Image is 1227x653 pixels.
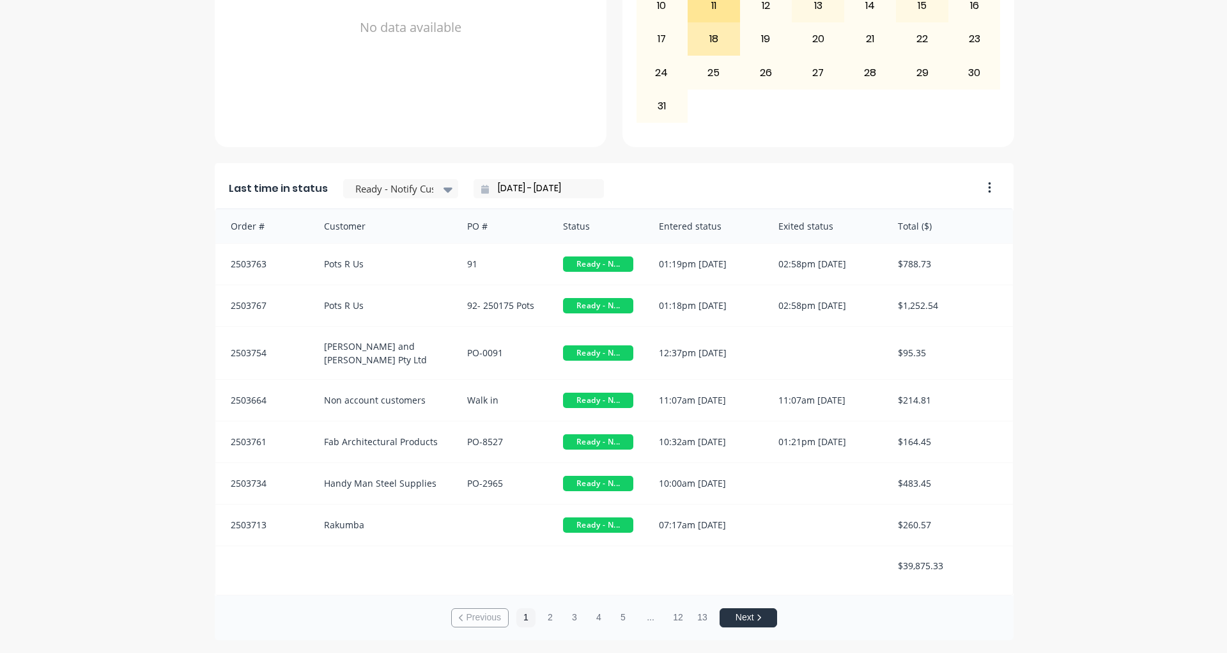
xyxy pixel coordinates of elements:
[766,421,885,462] div: 01:21pm [DATE]
[454,463,550,504] div: PO-2965
[949,23,1000,55] div: 23
[646,244,766,285] div: 01:19pm [DATE]
[454,327,550,379] div: PO-0091
[885,209,1013,243] div: Total ($)
[454,209,550,243] div: PO #
[637,23,688,55] div: 17
[311,463,455,504] div: Handy Man Steel Supplies
[885,505,1013,546] div: $260.57
[792,56,844,88] div: 27
[766,209,885,243] div: Exited status
[215,463,311,504] div: 2503734
[897,23,948,55] div: 22
[646,285,766,326] div: 01:18pm [DATE]
[885,327,1013,379] div: $95.35
[646,327,766,379] div: 12:37pm [DATE]
[563,434,633,450] span: Ready - N...
[646,505,766,546] div: 07:17am [DATE]
[792,23,844,55] div: 20
[693,608,712,627] button: 13
[311,327,455,379] div: [PERSON_NAME] and [PERSON_NAME] Pty Ltd
[897,56,948,88] div: 29
[563,393,633,408] span: Ready - N...
[885,380,1013,421] div: $214.81
[550,209,646,243] div: Status
[885,421,1013,462] div: $164.45
[668,608,688,627] button: 12
[646,421,766,462] div: 10:32am [DATE]
[451,608,509,627] button: Previous
[845,56,896,88] div: 28
[489,179,599,198] input: Filter by date
[311,421,455,462] div: Fab Architectural Products
[741,23,792,55] div: 19
[311,285,455,326] div: Pots R Us
[613,608,633,627] button: 5
[646,380,766,421] div: 11:07am [DATE]
[720,608,777,627] button: Next
[563,298,633,313] span: Ready - N...
[229,181,328,196] span: Last time in status
[845,23,896,55] div: 21
[646,209,766,243] div: Entered status
[311,380,455,421] div: Non account customers
[215,244,311,285] div: 2503763
[885,546,1013,585] div: $39,875.33
[516,608,536,627] button: 1
[215,209,311,243] div: Order #
[688,23,739,55] div: 18
[563,345,633,361] span: Ready - N...
[565,608,584,627] button: 3
[563,476,633,491] span: Ready - N...
[766,285,885,326] div: 02:58pm [DATE]
[215,505,311,546] div: 2503713
[885,463,1013,504] div: $483.45
[454,285,550,326] div: 92- 250175 Pots
[638,605,663,631] span: ...
[766,380,885,421] div: 11:07am [DATE]
[541,608,560,627] button: 2
[637,56,688,88] div: 24
[646,463,766,504] div: 10:00am [DATE]
[454,421,550,462] div: PO-8527
[766,244,885,285] div: 02:58pm [DATE]
[311,244,455,285] div: Pots R Us
[885,285,1013,326] div: $1,252.54
[454,244,550,285] div: 91
[885,244,1013,285] div: $788.73
[688,56,739,88] div: 25
[563,517,633,533] span: Ready - N...
[589,608,608,627] button: 4
[311,209,455,243] div: Customer
[741,56,792,88] div: 26
[563,256,633,272] span: Ready - N...
[215,327,311,379] div: 2503754
[311,505,455,546] div: Rakumba
[215,380,311,421] div: 2503664
[949,56,1000,88] div: 30
[454,380,550,421] div: Walk in
[215,285,311,326] div: 2503767
[637,90,688,122] div: 31
[215,421,311,462] div: 2503761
